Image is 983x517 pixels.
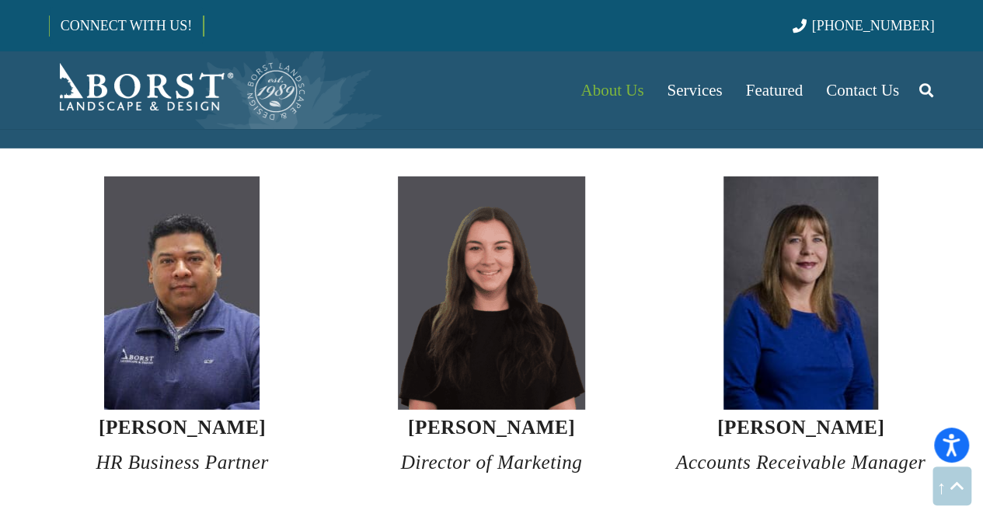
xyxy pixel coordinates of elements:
[812,18,935,33] span: [PHONE_NUMBER]
[408,417,575,438] strong: [PERSON_NAME]
[814,51,911,129] a: Contact Us
[734,51,814,129] a: Featured
[50,7,203,44] a: CONNECT WITH US!
[96,452,268,473] em: HR Business Partner
[667,81,722,100] span: Services
[932,466,971,505] a: Back to top
[99,417,266,438] strong: [PERSON_NAME]
[580,81,643,100] span: About Us
[717,417,884,438] strong: [PERSON_NAME]
[792,18,934,33] a: [PHONE_NUMBER]
[911,71,942,110] a: Search
[655,51,734,129] a: Services
[746,81,803,100] span: Featured
[826,81,899,100] span: Contact Us
[569,51,655,129] a: About Us
[49,59,307,121] a: Borst-Logo
[676,452,925,473] em: Accounts Receivable Manager
[401,452,583,473] em: Director of Marketing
